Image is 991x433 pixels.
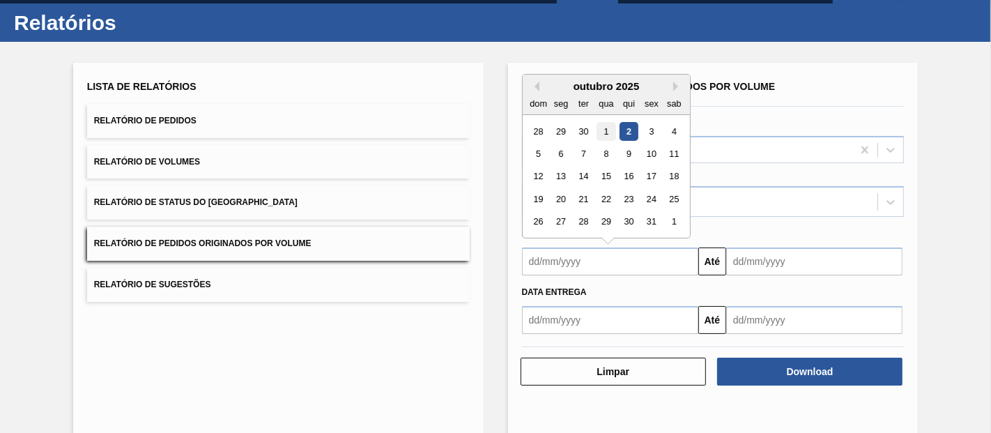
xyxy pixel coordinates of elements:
div: Choose segunda-feira, 6 de outubro de 2025 [551,144,570,163]
div: Choose quarta-feira, 8 de outubro de 2025 [597,144,615,163]
div: Choose segunda-feira, 29 de setembro de 2025 [551,122,570,141]
div: dom [529,94,548,113]
button: Relatório de Volumes [87,145,470,179]
div: Choose quinta-feira, 30 de outubro de 2025 [619,213,638,231]
div: Choose segunda-feira, 27 de outubro de 2025 [551,213,570,231]
div: Choose terça-feira, 21 de outubro de 2025 [574,190,592,208]
span: Data entrega [522,287,587,297]
button: Limpar [521,358,706,386]
div: month 2025-10 [527,120,685,233]
div: Choose domingo, 26 de outubro de 2025 [529,213,548,231]
button: Next Month [673,82,683,91]
span: Relatório de Status do [GEOGRAPHIC_DATA] [94,197,298,207]
div: Choose sexta-feira, 17 de outubro de 2025 [642,167,661,186]
div: outubro 2025 [523,80,690,92]
button: Download [717,358,902,386]
span: Relatório de Volumes [94,157,200,167]
div: Choose quarta-feira, 1 de outubro de 2025 [597,122,615,141]
span: Lista de Relatórios [87,81,197,92]
div: Choose domingo, 5 de outubro de 2025 [529,144,548,163]
button: Previous Month [530,82,539,91]
button: Relatório de Pedidos Originados por Volume [87,227,470,261]
div: qua [597,94,615,113]
div: ter [574,94,592,113]
button: Até [698,306,726,334]
input: dd/mm/yyyy [726,248,902,275]
div: Choose sexta-feira, 3 de outubro de 2025 [642,122,661,141]
div: seg [551,94,570,113]
div: Choose sábado, 4 de outubro de 2025 [664,122,683,141]
div: Choose domingo, 19 de outubro de 2025 [529,190,548,208]
div: Choose quinta-feira, 2 de outubro de 2025 [619,122,638,141]
div: Choose sexta-feira, 10 de outubro de 2025 [642,144,661,163]
div: Choose sexta-feira, 24 de outubro de 2025 [642,190,661,208]
div: sab [664,94,683,113]
div: Choose domingo, 12 de outubro de 2025 [529,167,548,186]
div: Choose quinta-feira, 23 de outubro de 2025 [619,190,638,208]
span: Relatório de Sugestões [94,280,211,289]
input: dd/mm/yyyy [522,248,698,275]
input: dd/mm/yyyy [726,306,902,334]
button: Relatório de Sugestões [87,268,470,302]
div: Choose segunda-feira, 20 de outubro de 2025 [551,190,570,208]
div: Choose quarta-feira, 15 de outubro de 2025 [597,167,615,186]
div: Choose quarta-feira, 22 de outubro de 2025 [597,190,615,208]
span: Relatório de Pedidos Originados por Volume [94,238,312,248]
div: Choose quarta-feira, 29 de outubro de 2025 [597,213,615,231]
span: Relatório de Pedidos [94,116,197,126]
div: Choose sábado, 25 de outubro de 2025 [664,190,683,208]
div: qui [619,94,638,113]
h1: Relatórios [14,15,261,31]
div: Choose quinta-feira, 16 de outubro de 2025 [619,167,638,186]
div: Choose terça-feira, 28 de outubro de 2025 [574,213,592,231]
div: Choose domingo, 28 de setembro de 2025 [529,122,548,141]
div: Choose sábado, 1 de novembro de 2025 [664,213,683,231]
div: Choose terça-feira, 14 de outubro de 2025 [574,167,592,186]
button: Relatório de Status do [GEOGRAPHIC_DATA] [87,185,470,220]
div: Choose sexta-feira, 31 de outubro de 2025 [642,213,661,231]
div: sex [642,94,661,113]
div: Choose sábado, 18 de outubro de 2025 [664,167,683,186]
div: Choose terça-feira, 7 de outubro de 2025 [574,144,592,163]
div: Choose sábado, 11 de outubro de 2025 [664,144,683,163]
div: Choose quinta-feira, 9 de outubro de 2025 [619,144,638,163]
input: dd/mm/yyyy [522,306,698,334]
button: Até [698,248,726,275]
button: Relatório de Pedidos [87,104,470,138]
div: Choose segunda-feira, 13 de outubro de 2025 [551,167,570,186]
div: Choose terça-feira, 30 de setembro de 2025 [574,122,592,141]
